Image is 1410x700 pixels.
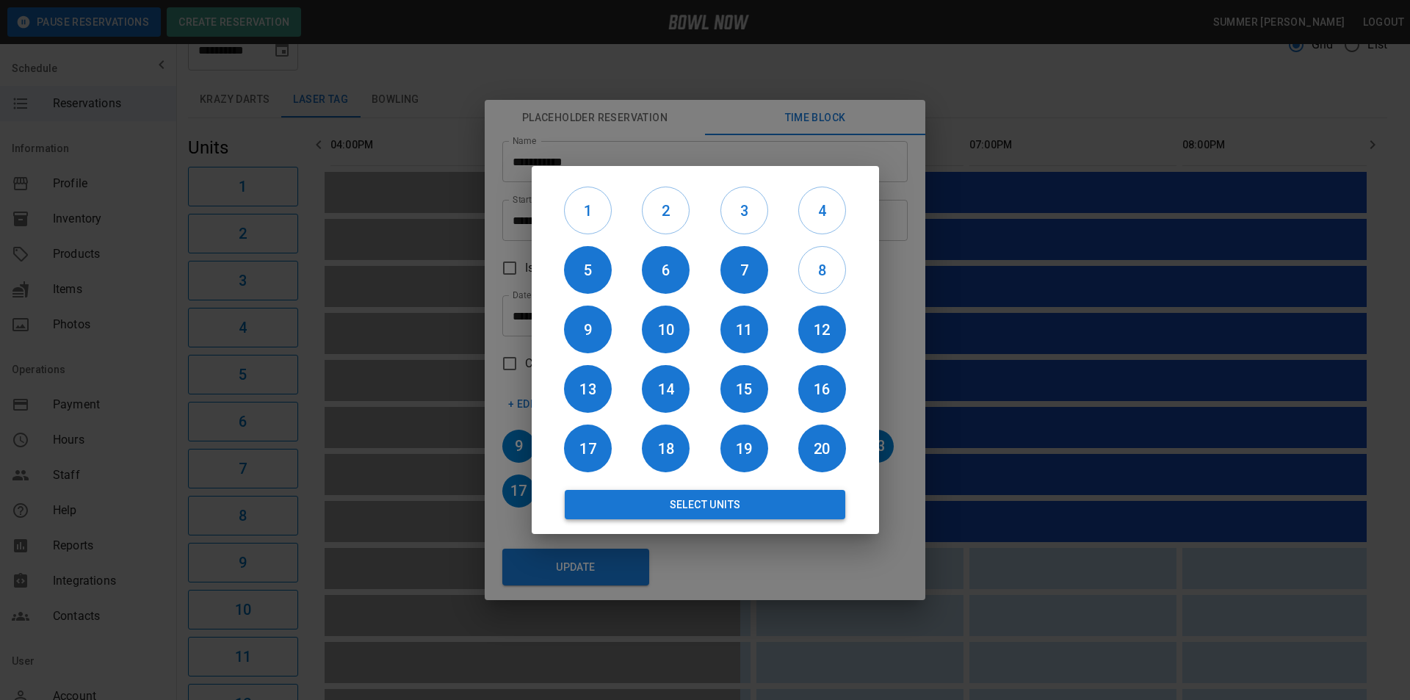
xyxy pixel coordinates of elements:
[798,425,846,472] button: 20
[720,437,768,461] h6: 19
[643,199,689,223] h6: 2
[564,365,612,413] button: 13
[564,378,612,401] h6: 13
[798,378,846,401] h6: 16
[720,187,768,234] button: 3
[720,246,768,294] button: 7
[642,378,690,401] h6: 14
[642,318,690,342] h6: 10
[564,425,612,472] button: 17
[564,318,612,342] h6: 9
[642,425,690,472] button: 18
[642,259,690,282] h6: 6
[720,318,768,342] h6: 11
[564,259,612,282] h6: 5
[798,365,846,413] button: 16
[564,187,612,234] button: 1
[642,306,690,353] button: 10
[720,425,768,472] button: 19
[721,199,767,223] h6: 3
[565,490,846,519] button: Select Units
[642,365,690,413] button: 14
[798,306,846,353] button: 12
[565,199,611,223] h6: 1
[798,246,846,294] button: 8
[642,246,690,294] button: 6
[799,259,845,282] h6: 8
[720,365,768,413] button: 15
[642,437,690,461] h6: 18
[564,306,612,353] button: 9
[564,246,612,294] button: 5
[720,259,768,282] h6: 7
[798,437,846,461] h6: 20
[642,187,690,234] button: 2
[798,318,846,342] h6: 12
[720,378,768,401] h6: 15
[799,199,845,223] h6: 4
[798,187,846,234] button: 4
[720,306,768,353] button: 11
[564,437,612,461] h6: 17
